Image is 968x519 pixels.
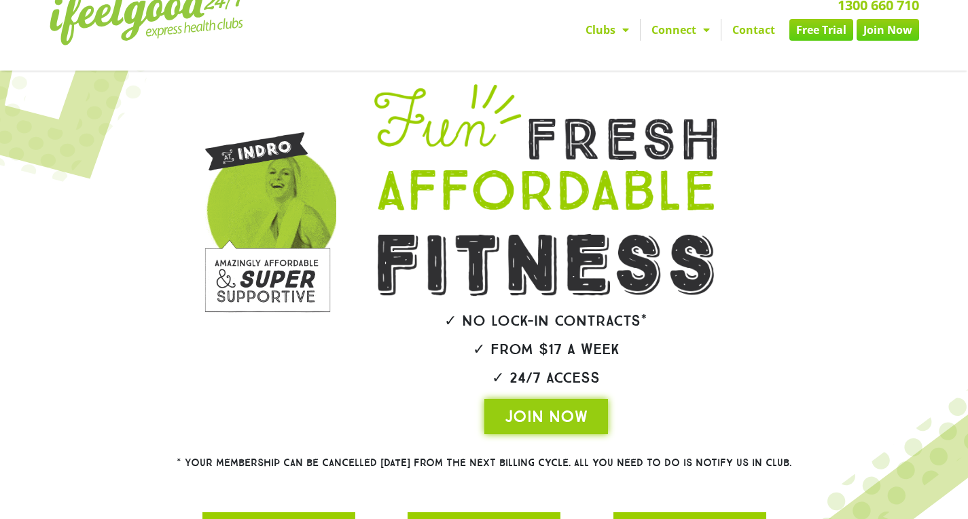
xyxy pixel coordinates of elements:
[484,399,608,434] a: JOIN NOW
[721,19,786,41] a: Contact
[789,19,853,41] a: Free Trial
[336,313,756,328] h2: ✓ No lock-in contracts*
[336,342,756,357] h2: ✓ From $17 a week
[336,370,756,385] h2: ✓ 24/7 Access
[128,458,841,468] h2: * Your membership can be cancelled [DATE] from the next billing cycle. All you need to do is noti...
[857,19,919,41] a: Join Now
[359,19,919,41] nav: Menu
[575,19,640,41] a: Clubs
[641,19,721,41] a: Connect
[505,406,588,427] span: JOIN NOW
